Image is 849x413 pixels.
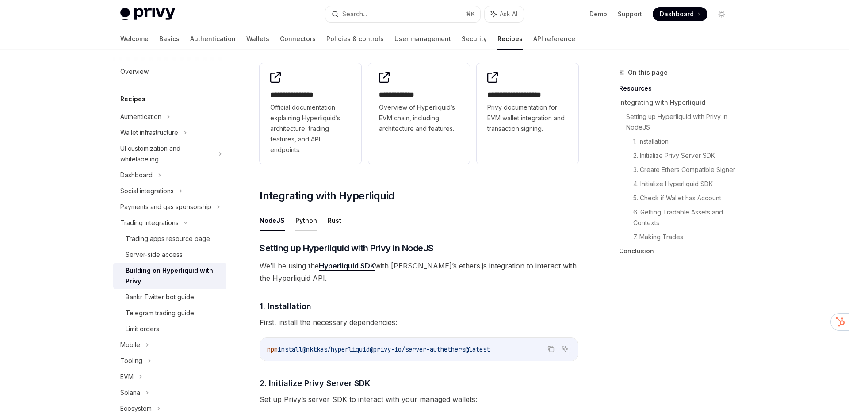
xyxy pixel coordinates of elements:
img: light logo [120,8,175,20]
a: 5. Check if Wallet has Account [633,191,736,205]
div: Wallet infrastructure [120,127,178,138]
div: Building on Hyperliquid with Privy [126,265,221,287]
span: npm [267,345,278,353]
div: Tooling [120,356,142,366]
a: **** **** ***Overview of Hyperliquid’s EVM chain, including architecture and features. [368,63,470,164]
a: Setting up Hyperliquid with Privy in NodeJS [626,110,736,134]
div: Authentication [120,111,161,122]
div: Mobile [120,340,140,350]
span: install [278,345,302,353]
a: Resources [619,81,736,96]
a: Server-side access [113,247,226,263]
a: Basics [159,28,180,50]
span: Setting up Hyperliquid with Privy in NodeJS [260,242,434,254]
span: ethers@latest [444,345,490,353]
a: Demo [589,10,607,19]
div: Social integrations [120,186,174,196]
a: Security [462,28,487,50]
div: EVM [120,371,134,382]
div: Server-side access [126,249,183,260]
span: On this page [628,67,668,78]
div: Limit orders [126,324,159,334]
span: Official documentation explaining Hyperliquid’s architecture, trading features, and API endpoints. [270,102,351,155]
a: API reference [533,28,575,50]
span: @nktkas/hyperliquid [302,345,370,353]
span: First, install the necessary dependencies: [260,316,578,329]
span: Dashboard [660,10,694,19]
a: Telegram trading guide [113,305,226,321]
div: Trading apps resource page [126,233,210,244]
button: Ask AI [485,6,524,22]
a: 7. Making Trades [633,230,736,244]
a: Policies & controls [326,28,384,50]
div: UI customization and whitelabeling [120,143,213,164]
a: 2. Initialize Privy Server SDK [633,149,736,163]
button: Rust [328,210,341,231]
a: 1. Installation [633,134,736,149]
div: Telegram trading guide [126,308,194,318]
span: 1. Installation [260,300,311,312]
button: NodeJS [260,210,285,231]
button: Toggle dark mode [715,7,729,21]
span: ⌘ K [466,11,475,18]
span: Overview of Hyperliquid’s EVM chain, including architecture and features. [379,102,459,134]
a: Conclusion [619,244,736,258]
a: 4. Initialize Hyperliquid SDK [633,177,736,191]
a: Authentication [190,28,236,50]
a: Integrating with Hyperliquid [619,96,736,110]
a: Wallets [246,28,269,50]
div: Trading integrations [120,218,179,228]
a: Dashboard [653,7,707,21]
a: User management [394,28,451,50]
a: Connectors [280,28,316,50]
button: Ask AI [559,343,571,355]
a: **** **** **** *****Privy documentation for EVM wallet integration and transaction signing. [477,63,578,164]
span: @privy-io/server-auth [370,345,444,353]
span: Ask AI [500,10,517,19]
div: Bankr Twitter bot guide [126,292,194,302]
h5: Recipes [120,94,145,104]
a: Trading apps resource page [113,231,226,247]
a: 6. Getting Tradable Assets and Contexts [633,205,736,230]
div: Dashboard [120,170,153,180]
span: 2. Initialize Privy Server SDK [260,377,370,389]
a: Support [618,10,642,19]
a: 3. Create Ethers Compatible Signer [633,163,736,177]
a: Recipes [497,28,523,50]
a: **** **** **** *Official documentation explaining Hyperliquid’s architecture, trading features, a... [260,63,361,164]
a: Welcome [120,28,149,50]
div: Payments and gas sponsorship [120,202,211,212]
span: Privy documentation for EVM wallet integration and transaction signing. [487,102,568,134]
span: Integrating with Hyperliquid [260,189,394,203]
button: Python [295,210,317,231]
a: Limit orders [113,321,226,337]
button: Search...⌘K [325,6,480,22]
div: Overview [120,66,149,77]
span: Set up Privy’s server SDK to interact with your managed wallets: [260,393,578,405]
div: Search... [342,9,367,19]
a: Bankr Twitter bot guide [113,289,226,305]
a: Hyperliquid SDK [319,261,375,271]
span: We’ll be using the with [PERSON_NAME]’s ethers.js integration to interact with the Hyperliquid API. [260,260,578,284]
button: Copy the contents from the code block [545,343,557,355]
a: Building on Hyperliquid with Privy [113,263,226,289]
a: Overview [113,64,226,80]
div: Solana [120,387,140,398]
